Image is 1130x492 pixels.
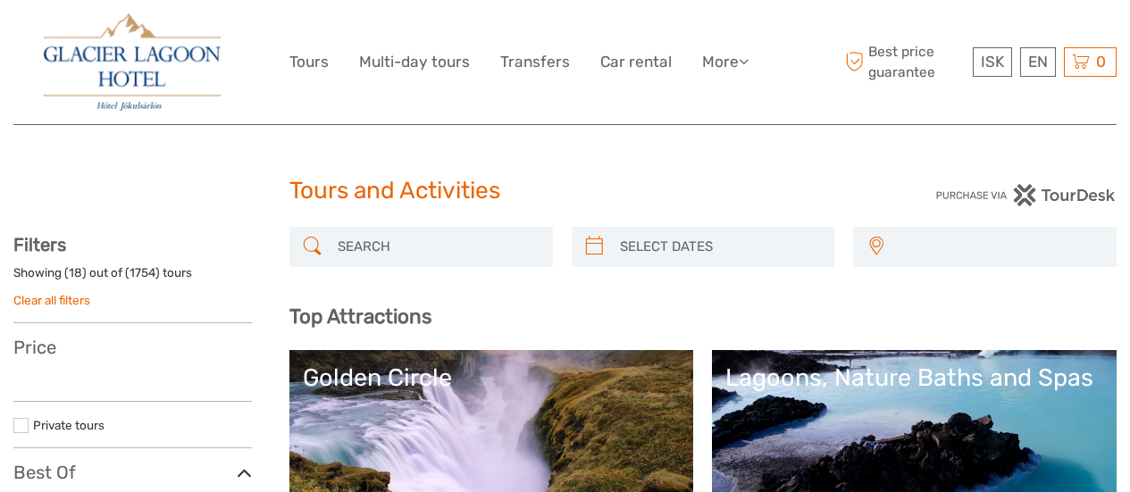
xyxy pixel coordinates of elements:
[44,13,221,111] img: 2790-86ba44ba-e5e5-4a53-8ab7-28051417b7bc_logo_big.jpg
[13,234,66,255] strong: Filters
[130,264,155,281] label: 1754
[289,49,329,75] a: Tours
[613,231,826,263] input: SELECT DATES
[725,363,1103,488] a: Lagoons, Nature Baths and Spas
[13,337,252,358] h3: Price
[1093,53,1109,71] span: 0
[600,49,672,75] a: Car rental
[13,264,252,292] div: Showing ( ) out of ( ) tours
[935,184,1117,206] img: PurchaseViaTourDesk.png
[303,363,681,392] div: Golden Circle
[359,49,470,75] a: Multi-day tours
[33,418,105,432] a: Private tours
[289,304,431,329] b: Top Attractions
[1020,47,1056,77] div: EN
[13,462,252,483] h3: Best Of
[500,49,570,75] a: Transfers
[841,42,968,81] span: Best price guarantee
[303,363,681,488] a: Golden Circle
[331,231,544,263] input: SEARCH
[725,363,1103,392] div: Lagoons, Nature Baths and Spas
[69,264,82,281] label: 18
[289,177,841,205] h1: Tours and Activities
[702,49,749,75] a: More
[981,53,1004,71] span: ISK
[13,293,90,307] a: Clear all filters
